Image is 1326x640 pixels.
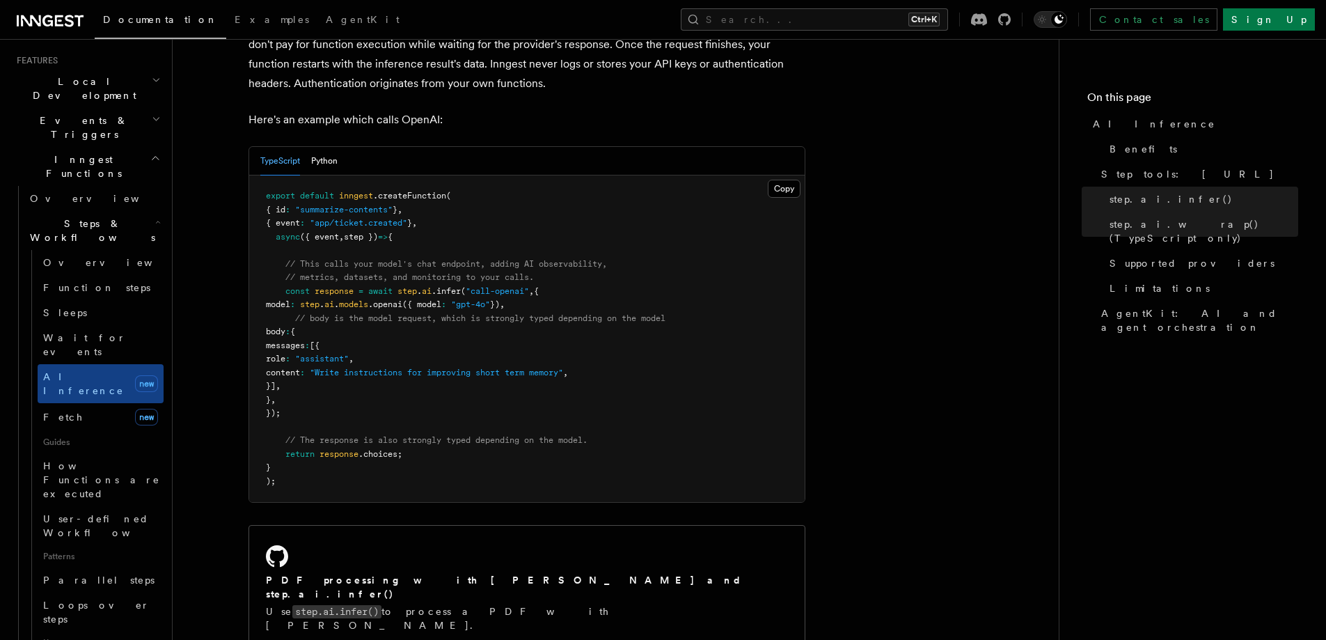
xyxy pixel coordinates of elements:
[324,299,334,309] span: ai
[1110,256,1274,270] span: Supported providers
[43,575,155,586] span: Parallel steps
[43,412,84,423] span: Fetch
[11,114,152,141] span: Events & Triggers
[349,354,354,364] span: ,
[43,371,124,396] span: AI Inference
[1087,111,1298,136] a: AI Inference
[11,55,58,66] span: Features
[358,286,363,296] span: =
[24,211,164,250] button: Steps & Workflows
[295,313,665,323] span: // body is the model request, which is strongly typed depending on the model
[397,205,402,214] span: ,
[285,354,290,364] span: :
[43,282,150,293] span: Function steps
[38,568,164,593] a: Parallel steps
[417,286,422,296] span: .
[768,180,800,198] button: Copy
[43,513,168,538] span: User-defined Workflows
[310,368,563,377] span: "Write instructions for improving short term memory"
[285,205,290,214] span: :
[529,286,534,296] span: ,
[295,354,349,364] span: "assistant"
[226,4,317,38] a: Examples
[358,449,402,459] span: .choices;
[393,205,397,214] span: }
[260,147,300,175] button: TypeScript
[135,409,158,426] span: new
[1110,281,1210,295] span: Limitations
[290,299,295,309] span: :
[1110,192,1233,206] span: step.ai.infer()
[1110,142,1177,156] span: Benefits
[285,286,310,296] span: const
[339,232,344,242] span: ,
[11,153,150,180] span: Inngest Functions
[235,14,309,25] span: Examples
[248,110,805,130] p: Here's an example which calls OpenAI:
[500,299,505,309] span: ,
[300,368,305,377] span: :
[378,232,388,242] span: =>
[563,368,568,377] span: ,
[266,205,285,214] span: { id
[300,218,305,228] span: :
[38,403,164,431] a: Fetchnew
[319,449,358,459] span: response
[38,250,164,275] a: Overview
[300,191,334,201] span: default
[11,147,164,186] button: Inngest Functions
[1110,217,1298,245] span: step.ai.wrap() (TypeScript only)
[315,286,354,296] span: response
[285,449,315,459] span: return
[135,375,158,392] span: new
[1104,187,1298,212] a: step.ai.infer()
[266,368,300,377] span: content
[1090,8,1217,31] a: Contact sales
[1096,301,1298,340] a: AgentKit: AI and agent orchestration
[266,218,300,228] span: { event
[311,147,338,175] button: Python
[310,218,407,228] span: "app/ticket.created"
[30,193,173,204] span: Overview
[38,325,164,364] a: Wait for events
[412,218,417,228] span: ,
[339,191,373,201] span: inngest
[1104,212,1298,251] a: step.ai.wrap() (TypeScript only)
[38,506,164,545] a: User-defined Workflows
[266,191,295,201] span: export
[1101,306,1298,334] span: AgentKit: AI and agent orchestration
[295,205,393,214] span: "summarize-contents"
[344,232,378,242] span: step })
[285,327,290,336] span: :
[397,286,417,296] span: step
[266,462,271,472] span: }
[95,4,226,39] a: Documentation
[490,299,500,309] span: })
[319,299,324,309] span: .
[43,332,126,357] span: Wait for events
[38,593,164,632] a: Loops over steps
[43,257,187,268] span: Overview
[24,186,164,211] a: Overview
[681,8,948,31] button: Search...Ctrl+K
[407,218,412,228] span: }
[38,545,164,568] span: Patterns
[266,299,290,309] span: model
[368,299,402,309] span: .openai
[1093,117,1215,131] span: AI Inference
[461,286,466,296] span: (
[441,299,446,309] span: :
[300,232,339,242] span: ({ event
[300,299,319,309] span: step
[43,307,87,318] span: Sleeps
[1104,136,1298,162] a: Benefits
[317,4,408,38] a: AgentKit
[11,108,164,147] button: Events & Triggers
[266,573,788,601] h2: PDF processing with [PERSON_NAME] and step.ai.infer()
[38,431,164,453] span: Guides
[290,327,295,336] span: {
[266,354,285,364] span: role
[38,300,164,325] a: Sleeps
[285,259,607,269] span: // This calls your model's chat endpoint, adding AI observability,
[451,299,490,309] span: "gpt-4o"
